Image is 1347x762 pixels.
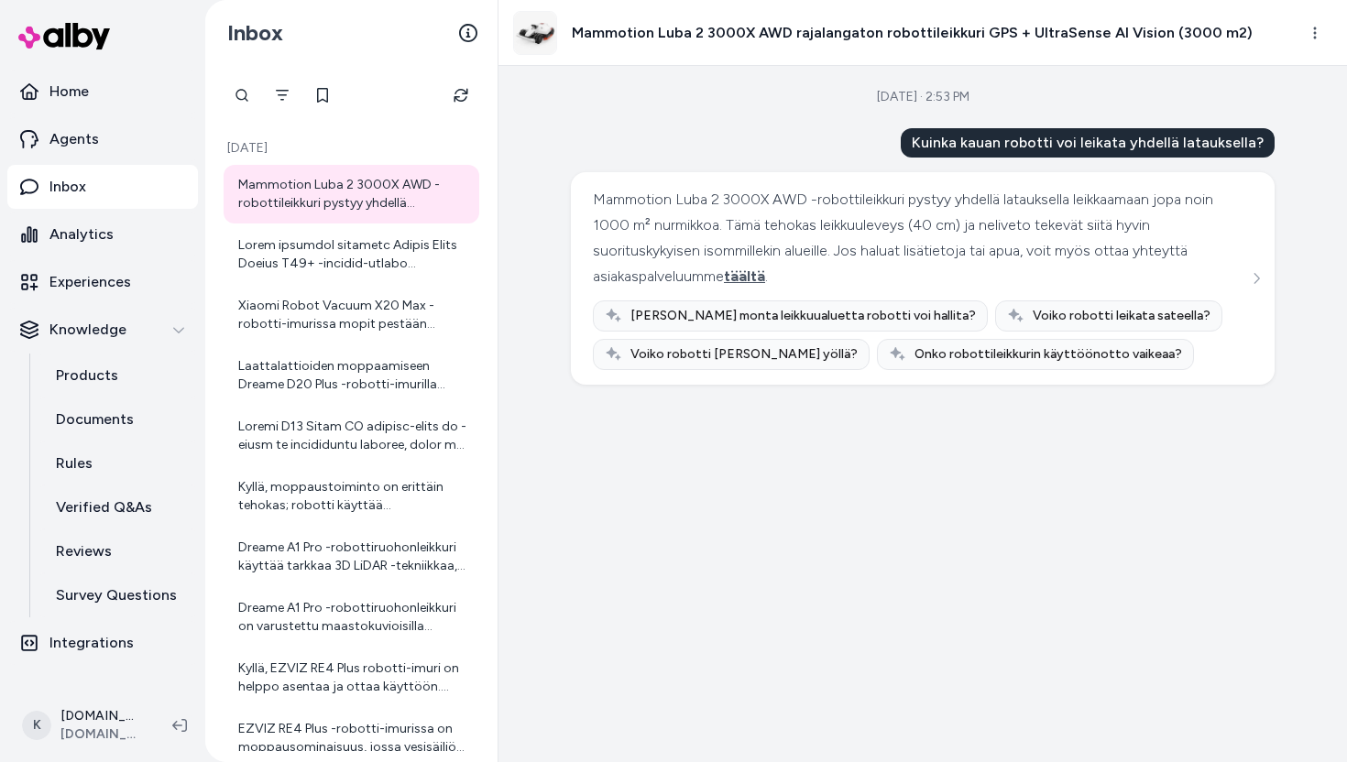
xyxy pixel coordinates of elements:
p: Knowledge [49,319,126,341]
button: Refresh [443,77,479,114]
div: [DATE] · 2:53 PM [877,88,969,106]
a: Experiences [7,260,198,304]
a: Documents [38,397,198,441]
img: alby Logo [18,23,110,49]
img: MAMMOTION_LUBA_2_AWD_main_1.jpg [514,12,556,54]
div: Xiaomi Robot Vacuum X20 Max -robotti-imurissa mopit pestään automaattisesti puhdistustelakassa jo... [238,297,468,333]
span: [PERSON_NAME] monta leikkuualuetta robotti voi hallita? [630,307,976,325]
span: Voiko robotti [PERSON_NAME] yöllä? [630,345,858,364]
a: Agents [7,117,198,161]
p: Products [56,365,118,386]
button: Knowledge [7,308,198,352]
p: [DOMAIN_NAME] Shopify [60,707,143,725]
div: EZVIZ RE4 Plus -robotti-imurissa on moppausominaisuus, jossa vesisäiliö säätelee veden virtausta ... [238,720,468,757]
span: [DOMAIN_NAME] [60,725,143,744]
p: Agents [49,128,99,150]
p: Inbox [49,176,86,198]
a: Inbox [7,165,198,209]
span: Voiko robotti leikata sateella? [1033,307,1210,325]
a: Rules [38,441,198,485]
a: Dreame A1 Pro -robottiruohonleikkuri on varustettu maastokuvioisilla renkailla, joiden ansiosta s... [224,588,479,647]
div: Kyllä, EZVIZ RE4 Plus robotti-imuri on helppo asentaa ja ottaa käyttöön. Pakkaus sisältää kaiken ... [238,659,468,696]
span: Onko robottileikkurin käyttöönotto vaikeaa? [914,345,1182,364]
a: Integrations [7,621,198,665]
p: Reviews [56,540,112,562]
a: Survey Questions [38,573,198,617]
p: Analytics [49,223,114,245]
button: K[DOMAIN_NAME] Shopify[DOMAIN_NAME] [11,696,158,755]
div: Kyllä, moppaustoiminto on erittäin tehokas; robotti käyttää korkeanopeuksisesti pyöriviä moppaust... [238,478,468,515]
div: Laattalattioiden moppaamiseen Dreame D20 Plus -robotti-imurilla suosittelen seuraavia vinkkejä as... [238,357,468,394]
a: Reviews [38,529,198,573]
a: Loremi D13 Sitam CO adipisc-elits do -eiusm te incididuntu laboree, dolor ma aliquae adminimvenia... [224,407,479,465]
a: Xiaomi Robot Vacuum X20 Max -robotti-imurissa mopit pestään automaattisesti puhdistustelakassa jo... [224,286,479,344]
a: Home [7,70,198,114]
span: täältä [724,267,765,285]
div: Mammotion Luba 2 3000X AWD -robottileikkuri pystyy yhdellä latauksella leikkaamaan jopa noin 1000... [593,187,1248,289]
a: Laattalattioiden moppaamiseen Dreame D20 Plus -robotti-imurilla suosittelen seuraavia vinkkejä as... [224,346,479,405]
div: Loremi D13 Sitam CO adipisc-elits do -eiusm te incididuntu laboree, dolor ma aliquae adminimvenia... [238,418,468,454]
div: Kuinka kauan robotti voi leikata yhdellä latauksella? [901,128,1275,158]
a: Kyllä, moppaustoiminto on erittäin tehokas; robotti käyttää korkeanopeuksisesti pyöriviä moppaust... [224,467,479,526]
a: Products [38,354,198,397]
p: Integrations [49,632,134,654]
button: Filter [264,77,301,114]
span: K [22,711,51,740]
h2: Inbox [227,19,283,47]
p: Experiences [49,271,131,293]
h3: Mammotion Luba 2 3000X AWD rajalangaton robottileikkuri GPS + UltraSense AI Vision (3000 m2) [572,22,1253,44]
p: Verified Q&As [56,496,152,518]
a: Kyllä, EZVIZ RE4 Plus robotti-imuri on helppo asentaa ja ottaa käyttöön. Pakkaus sisältää kaiken ... [224,648,479,707]
p: Documents [56,408,134,430]
a: Lorem ipsumdol sitametc Adipis Elits Doeius T49+ -incidid-utlabo etdoloremagn aliquaen: 3. Admin ... [224,225,479,284]
a: Analytics [7,212,198,256]
div: Dreame A1 Pro -robottiruohonleikkuri käyttää tarkkaa 3D LiDAR -tekniikkaa, jonka avulla se tietää... [238,539,468,575]
p: Home [49,81,89,103]
button: See more [1245,267,1267,289]
p: Survey Questions [56,584,177,606]
a: Dreame A1 Pro -robottiruohonleikkuri käyttää tarkkaa 3D LiDAR -tekniikkaa, jonka avulla se tietää... [224,528,479,586]
p: [DATE] [224,139,479,158]
p: Rules [56,452,93,474]
div: Mammotion Luba 2 3000X AWD -robottileikkuri pystyy yhdellä latauksella leikkaamaan jopa noin 1000... [238,176,468,212]
div: Dreame A1 Pro -robottiruohonleikkuri on varustettu maastokuvioisilla renkailla, joiden ansiosta s... [238,599,468,636]
a: Verified Q&As [38,485,198,529]
a: Mammotion Luba 2 3000X AWD -robottileikkuri pystyy yhdellä latauksella leikkaamaan jopa noin 1000... [224,165,479,223]
div: Lorem ipsumdol sitametc Adipis Elits Doeius T49+ -incidid-utlabo etdoloremagn aliquaen: 3. Admin ... [238,236,468,273]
